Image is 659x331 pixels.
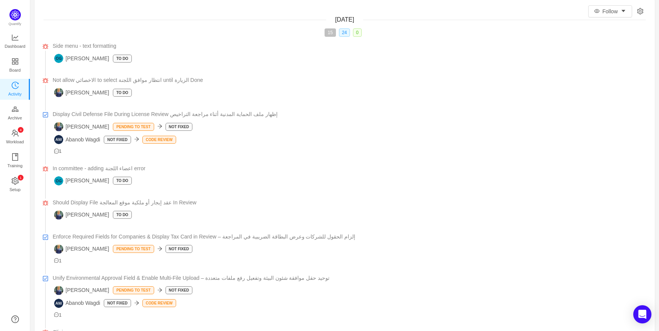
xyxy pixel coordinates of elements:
[18,175,23,180] sup: 1
[143,136,176,143] p: Code Review
[11,177,19,185] i: icon: setting
[157,246,162,251] i: icon: arrow-right
[11,34,19,41] i: icon: line-chart
[166,287,192,294] p: Not Fixed
[104,300,130,307] p: Not Fixed
[54,54,63,63] img: OG
[54,210,109,220] span: [PERSON_NAME]
[53,165,145,173] span: In committee - adding اعضاء اللجنة error
[54,312,62,318] span: 1
[54,176,63,185] img: OG
[104,136,130,143] p: Not Fixed
[8,110,22,125] span: Archive
[134,300,139,306] i: icon: arrow-right
[335,16,354,23] span: [DATE]
[157,124,162,129] i: icon: arrow-right
[11,315,19,323] a: icon: question-circle
[53,110,646,118] a: Display Civil Defense File During License Review إظهار ملف الحماية المدنية أثناء مراجعة التراخيص
[11,106,19,121] a: Archive
[53,274,646,282] a: Unify Environmental Approval Field & Enable Multi-File Upload – توحيد حقل موافقة شئون البيئة وتفع...
[54,135,63,144] img: AW
[143,300,176,307] p: Code Review
[54,149,59,154] i: icon: message
[11,177,19,193] a: icon: settingSetup
[7,158,22,173] span: Training
[339,28,350,37] span: 24
[113,123,153,130] p: Pending To Test
[157,287,162,293] i: icon: arrow-right
[53,274,329,282] span: Unify Environmental Approval Field & Enable Multi-File Upload – توحيد حقل موافقة شئون البيئة وتفع...
[166,123,192,130] p: Not Fixed
[11,105,19,113] i: icon: gold
[53,199,197,207] span: Should Display File عقد إيجار أو ملكية موقع المعالجة In Review
[54,245,63,254] img: AM
[54,258,59,263] i: icon: message
[9,63,21,78] span: Board
[113,245,153,253] p: Pending To Test
[53,76,203,84] span: Not allow الاخصائي to select انتظار موافق اللجنة until الزيارة Done
[19,127,21,133] p: 4
[113,211,131,218] p: To Do
[54,299,100,308] span: Abanob Wagdi
[53,110,278,118] span: Display Civil Defense File During License Review إظهار ملف الحماية المدنية أثناء مراجعة التراخيص
[6,134,24,149] span: Workload
[54,286,109,295] span: [PERSON_NAME]
[113,177,131,184] p: To Do
[19,175,21,180] p: 1
[637,8,643,14] i: icon: setting
[54,88,63,97] img: AM
[11,153,19,161] i: icon: book
[54,210,63,220] img: AM
[54,299,63,308] img: AW
[113,55,131,62] p: To Do
[11,58,19,65] i: icon: appstore
[134,136,139,142] i: icon: arrow-right
[53,42,116,50] span: Side menu - text formatting
[8,86,22,102] span: Activity
[54,149,62,154] span: 1
[54,122,63,131] img: AM
[18,127,23,133] sup: 4
[54,176,109,185] span: [PERSON_NAME]
[113,89,131,96] p: To Do
[588,5,632,17] button: icon: eyeFollowicon: caret-down
[11,82,19,89] i: icon: history
[113,287,153,294] p: Pending To Test
[53,233,646,241] a: Enforce Required Fields for Companies & Display Tax Card in Review – إلزام الحقول للشركات وعرض ال...
[633,305,651,323] div: Open Intercom Messenger
[54,122,109,131] span: [PERSON_NAME]
[53,199,646,207] a: Should Display File عقد إيجار أو ملكية موقع المعالجة In Review
[325,28,336,37] span: 15
[11,34,19,49] a: Dashboard
[11,82,19,97] a: Activity
[11,129,19,137] i: icon: team
[53,76,646,84] a: Not allow الاخصائي to select انتظار موافق اللجنة until الزيارة Done
[11,130,19,145] a: icon: teamWorkload
[54,286,63,295] img: AM
[54,258,62,264] span: 1
[54,88,109,97] span: [PERSON_NAME]
[166,245,192,253] p: Not Fixed
[5,39,25,54] span: Dashboard
[54,245,109,254] span: [PERSON_NAME]
[353,28,362,37] span: 0
[53,233,355,241] span: Enforce Required Fields for Companies & Display Tax Card in Review – إلزام الحقول للشركات وعرض ال...
[9,9,21,20] img: Quantify
[9,22,22,26] span: Quantify
[54,54,109,63] span: [PERSON_NAME]
[53,165,646,173] a: In committee - adding اعضاء اللجنة error
[11,58,19,73] a: Board
[53,42,646,50] a: Side menu - text formatting
[54,312,59,317] i: icon: message
[11,154,19,169] a: Training
[54,135,100,144] span: Abanob Wagdi
[9,182,20,197] span: Setup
